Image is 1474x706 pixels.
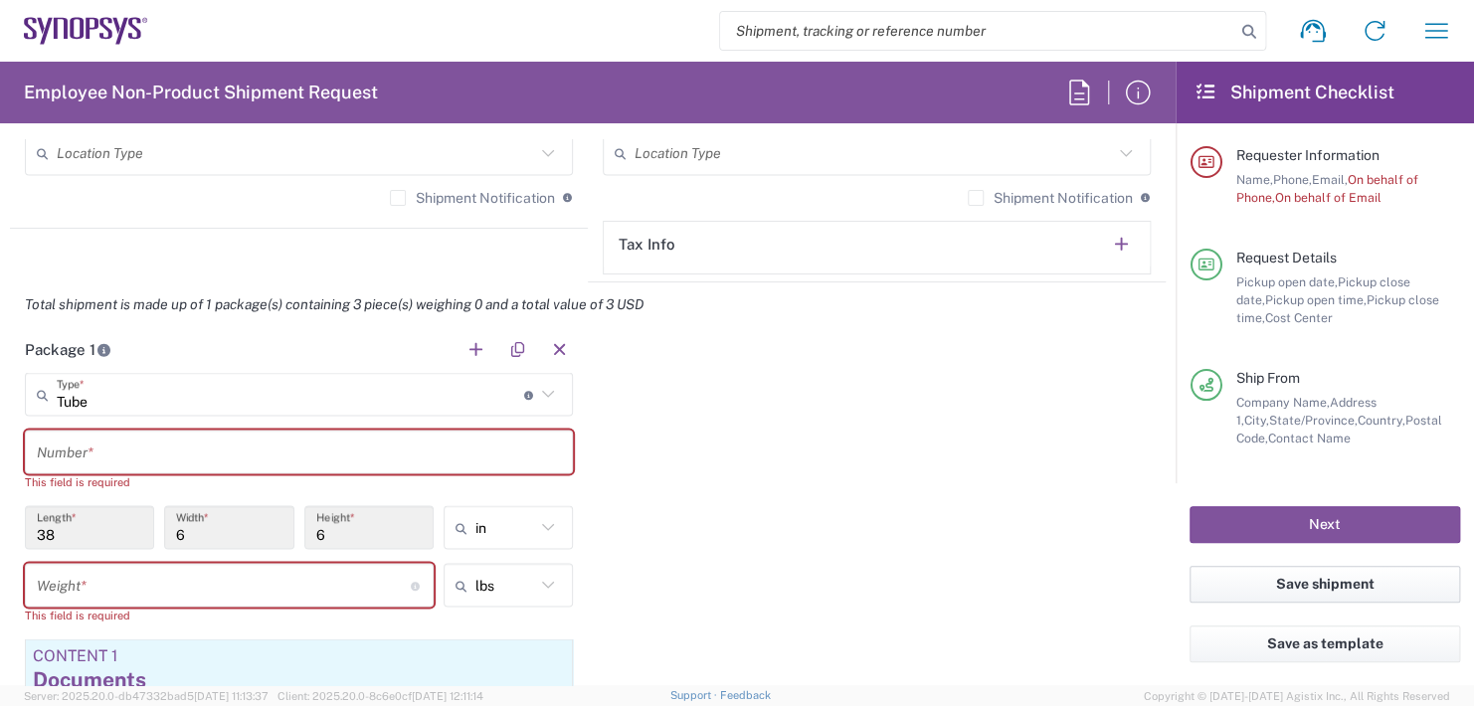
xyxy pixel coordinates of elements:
[1236,147,1380,163] span: Requester Information
[1194,81,1394,104] h2: Shipment Checklist
[1236,250,1337,265] span: Request Details
[670,689,720,701] a: Support
[277,690,483,702] span: Client: 2025.20.0-8c6e0cf
[1190,625,1460,662] button: Save as template
[25,607,434,624] div: This field is required
[1236,172,1273,187] span: Name,
[24,690,269,702] span: Server: 2025.20.0-db47332bad5
[719,689,770,701] a: Feedback
[1312,172,1348,187] span: Email,
[1265,310,1333,325] span: Cost Center
[24,81,378,104] h2: Employee Non-Product Shipment Request
[1190,566,1460,603] button: Save shipment
[33,664,565,694] div: Documents
[25,340,111,360] h2: Package 1
[1268,431,1351,445] span: Contact Name
[1358,413,1405,428] span: Country,
[194,690,269,702] span: [DATE] 11:13:37
[720,12,1235,50] input: Shipment, tracking or reference number
[1244,413,1269,428] span: City,
[25,473,573,491] div: This field is required
[1190,506,1460,543] button: Next
[1275,190,1382,205] span: On behalf of Email
[1269,413,1358,428] span: State/Province,
[412,690,483,702] span: [DATE] 12:11:14
[1236,274,1338,289] span: Pickup open date,
[1144,687,1450,705] span: Copyright © [DATE]-[DATE] Agistix Inc., All Rights Reserved
[1265,292,1367,307] span: Pickup open time,
[1236,395,1330,410] span: Company Name,
[10,296,658,312] em: Total shipment is made up of 1 package(s) containing 3 piece(s) weighing 0 and a total value of 3...
[33,646,565,664] div: Content 1
[619,235,675,255] h2: Tax Info
[1236,370,1300,386] span: Ship From
[1273,172,1312,187] span: Phone,
[968,190,1133,206] label: Shipment Notification
[390,190,555,206] label: Shipment Notification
